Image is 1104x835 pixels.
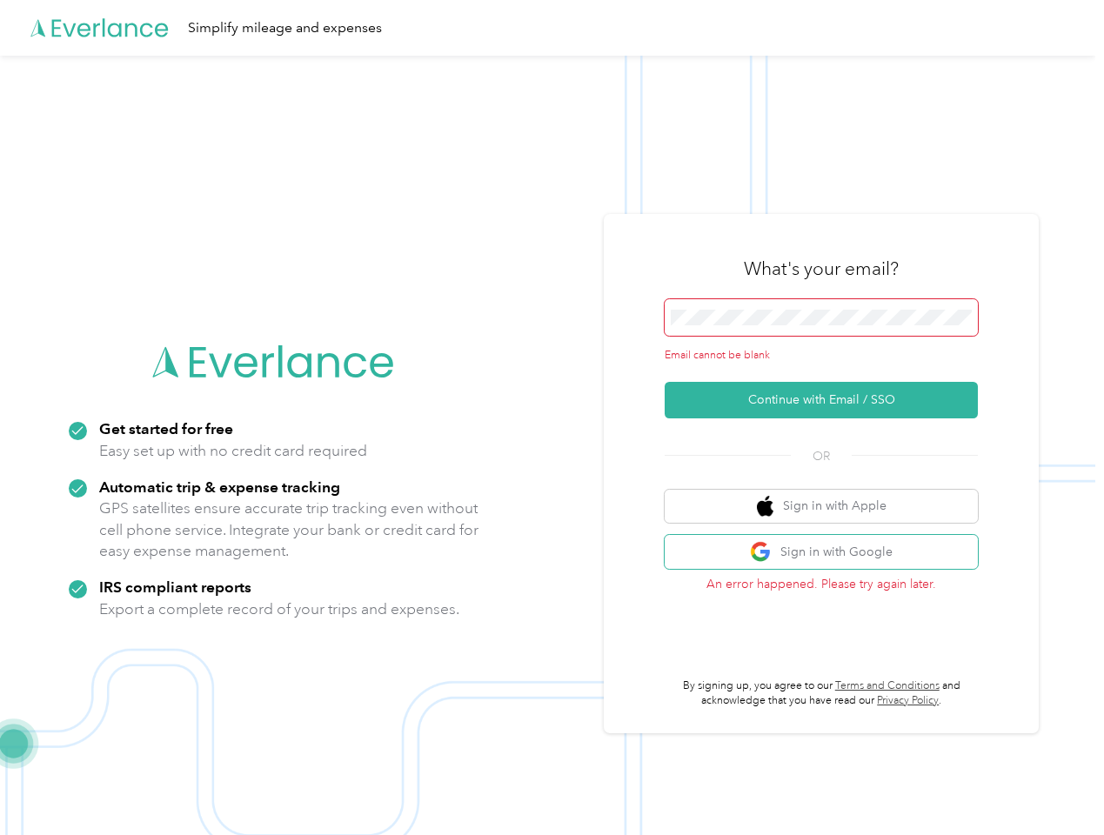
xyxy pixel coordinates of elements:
div: Email cannot be blank [665,348,978,364]
img: google logo [750,541,772,563]
p: An error happened. Please try again later. [665,575,978,593]
p: By signing up, you agree to our and acknowledge that you have read our . [665,678,978,709]
p: Export a complete record of your trips and expenses. [99,598,459,620]
img: apple logo [757,496,774,518]
button: Continue with Email / SSO [665,382,978,418]
a: Privacy Policy [877,694,939,707]
span: OR [791,447,852,465]
button: apple logoSign in with Apple [665,490,978,524]
p: GPS satellites ensure accurate trip tracking even without cell phone service. Integrate your bank... [99,498,479,562]
p: Easy set up with no credit card required [99,440,367,462]
button: google logoSign in with Google [665,535,978,569]
strong: Get started for free [99,419,233,438]
a: Terms and Conditions [835,679,940,692]
strong: IRS compliant reports [99,578,251,596]
h3: What's your email? [744,257,899,281]
strong: Automatic trip & expense tracking [99,478,340,496]
div: Simplify mileage and expenses [188,17,382,39]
